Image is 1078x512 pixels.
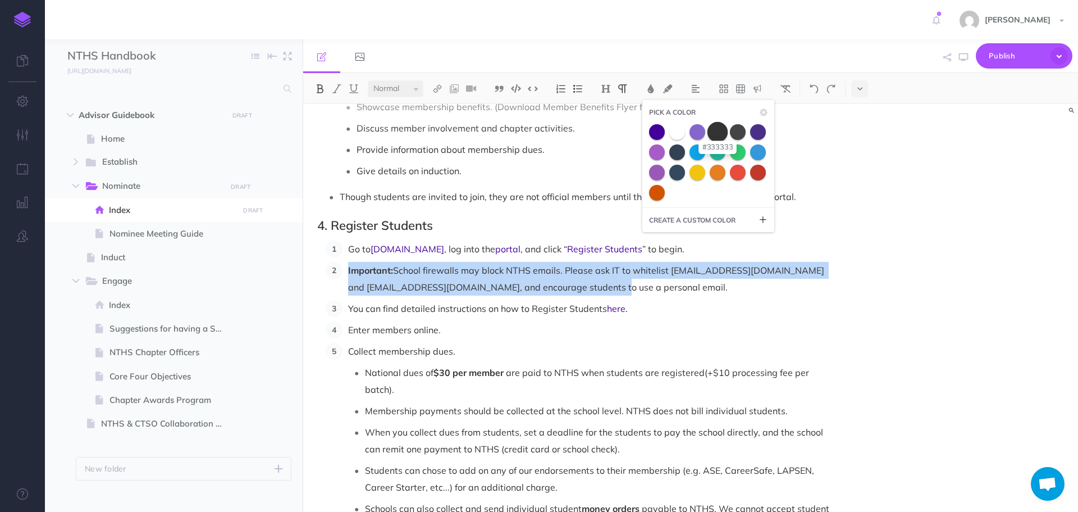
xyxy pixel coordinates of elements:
div: Open chat [1031,467,1065,501]
small: DRAFT [243,207,263,214]
img: Undo [809,84,819,93]
img: Callout dropdown menu button [752,84,762,93]
span: , [520,243,523,255]
span: Showcase membership benefits. (Download Member Benefits Flyer from [357,101,659,112]
span: Give details on induction. [357,165,462,176]
button: New folder [76,457,291,481]
span: Chapter Awards Program [109,393,235,407]
button: Publish [976,43,1072,69]
img: Link button [432,84,442,93]
span: Discuss member involvement and chapter activities. [357,123,575,134]
span: National dues of [365,367,433,378]
strong: Important: [348,265,393,276]
img: Clear styles button [780,84,791,93]
img: Text color button [646,84,656,93]
img: logo-mark.svg [14,12,31,28]
img: Create table button [736,84,746,93]
p: New folder [85,463,126,475]
a: here [607,303,625,314]
img: Unordered list button [573,84,583,93]
img: Paragraph button [618,84,628,93]
button: DRAFT [239,204,267,217]
a: portal [495,243,520,255]
p: Students can chose to add on any of our endorsements to their membership (e.g. ASE, CareerSafe, L... [365,462,832,496]
span: Establish [102,155,218,170]
img: Bold button [315,84,325,93]
a: Register Students [567,243,642,255]
span: [PERSON_NAME] [979,15,1056,25]
span: $30 per member [433,367,504,378]
small: [URL][DOMAIN_NAME] [67,67,131,75]
img: Ordered list button [556,84,566,93]
span: NTHS & CTSO Collaboration Guide [101,417,235,431]
span: Nominate [102,179,218,194]
span: Go to [348,243,371,255]
small: DRAFT [231,183,250,191]
img: Blockquote button [494,84,504,93]
span: are paid to NTHS when students are registered [365,367,811,395]
a: [DOMAIN_NAME] [371,243,444,255]
span: Membership payments should be collected at the school level. NTHS does not bill individual students. [365,405,788,416]
img: Add image button [449,84,459,93]
span: PICK A COLOR [649,107,696,117]
span: 4. Register Students [317,218,433,233]
img: Headings dropdown button [601,84,611,93]
small: CREATE A CUSTOM COLOR [649,215,736,225]
span: Induct [101,251,235,264]
span: You can find detailed instructions on how to Register Students [348,303,607,314]
img: e15ca27c081d2886606c458bc858b488.jpg [960,11,979,30]
img: Underline button [349,84,359,93]
img: Add video button [466,84,476,93]
span: Though students are invited to join, they are not official members until the advisor submits thro... [340,191,796,202]
img: Text background color button [663,84,673,93]
span: Home [101,132,235,146]
span: Core Four Objectives [109,370,235,383]
button: DRAFT [227,180,255,193]
span: Publish [989,47,1045,65]
img: Code block button [511,84,521,93]
p: School firewalls may block NTHS emails. Please ask IT to whitelist [EMAIL_ADDRESS][DOMAIN_NAME] a... [348,262,832,296]
img: Redo [826,84,836,93]
span: Collect membership dues. [348,346,455,357]
span: (+$10 processing fee per batch). [365,367,811,395]
span: NTHS Chapter Officers [109,346,235,359]
span: Enter members online. [348,324,441,336]
span: Advisor Guidebook [79,108,221,122]
span: Suggestions for having a Successful Chapter [109,322,235,336]
span: Provide information about membership dues. [357,144,545,155]
input: Search [67,79,277,99]
span: ” to begin. [642,243,684,255]
span: When you collect dues from students, set a deadline for the students to pay the school directly, ... [365,427,825,455]
img: Inline code button [528,84,538,93]
span: Nominee Meeting Guide [109,227,235,241]
span: Index [109,203,235,217]
button: DRAFT [228,109,256,122]
span: , log into the [444,243,495,255]
span: Index [109,298,235,312]
input: Documentation Name [67,48,199,65]
span: and click “ [525,243,567,255]
a: [URL][DOMAIN_NAME] [45,65,143,76]
img: Italic button [332,84,342,93]
span: Engage [102,274,218,289]
span: . [625,303,628,314]
img: Alignment dropdown menu button [691,84,701,93]
small: DRAFT [232,112,252,119]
